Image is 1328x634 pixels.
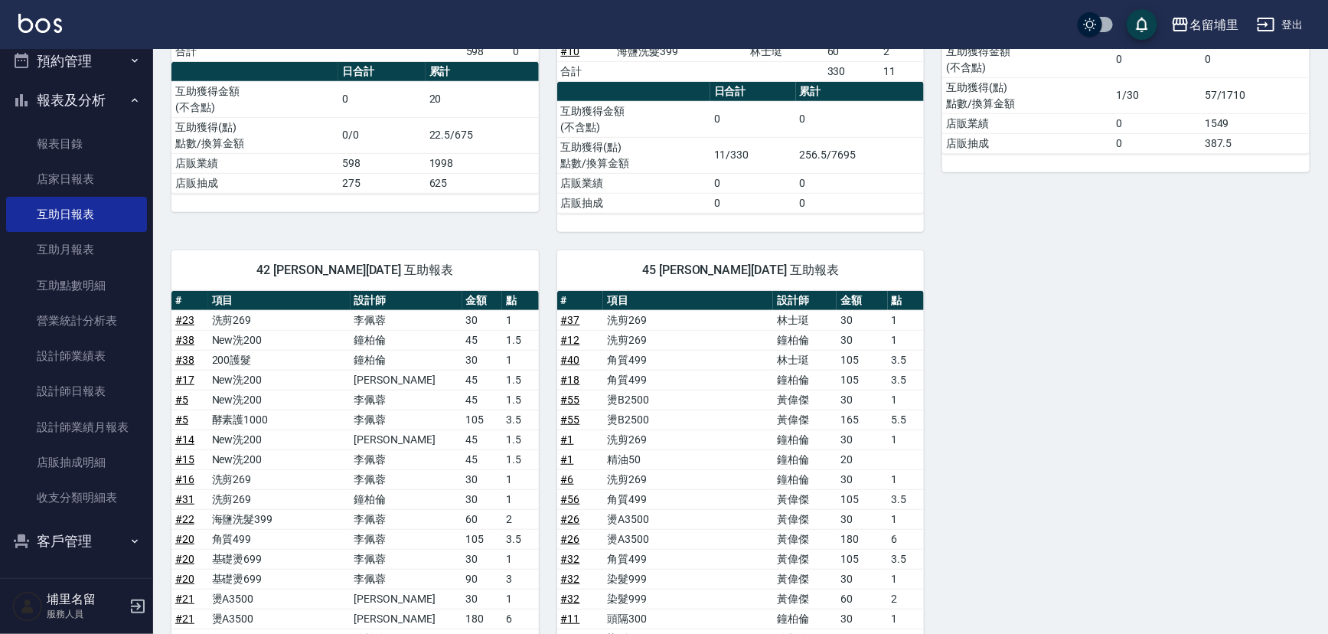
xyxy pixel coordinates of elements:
[351,291,462,311] th: 設計師
[462,390,502,410] td: 45
[796,137,925,173] td: 256.5/7695
[942,41,1112,77] td: 互助獲得金額 (不含點)
[6,303,147,338] a: 營業統計分析表
[208,589,351,609] td: 燙A3500
[12,591,43,622] img: Person
[888,549,925,569] td: 3.5
[561,493,580,505] a: #56
[208,390,351,410] td: New洗200
[351,370,462,390] td: [PERSON_NAME]
[47,592,125,607] h5: 埔里名留
[338,117,426,153] td: 0/0
[561,513,580,525] a: #26
[351,509,462,529] td: 李佩蓉
[171,291,208,311] th: #
[6,232,147,267] a: 互助月報表
[888,569,925,589] td: 1
[502,549,539,569] td: 1
[888,410,925,430] td: 5.5
[462,370,502,390] td: 45
[6,268,147,303] a: 互助點數明細
[710,137,796,173] td: 11/330
[824,41,880,61] td: 60
[888,509,925,529] td: 1
[1165,9,1245,41] button: 名留埔里
[338,173,426,193] td: 275
[1251,11,1310,39] button: 登出
[773,549,837,569] td: 黃偉傑
[561,573,580,585] a: #32
[502,589,539,609] td: 1
[351,549,462,569] td: 李佩蓉
[6,80,147,120] button: 報表及分析
[462,489,502,509] td: 30
[502,410,539,430] td: 3.5
[1112,77,1201,113] td: 1/30
[557,61,614,81] td: 合計
[879,61,924,81] td: 11
[837,529,888,549] td: 180
[1201,77,1310,113] td: 57/1710
[462,609,502,629] td: 180
[561,533,580,545] a: #26
[773,449,837,469] td: 鐘柏倫
[603,370,773,390] td: 角質499
[773,410,837,430] td: 黃偉傑
[837,370,888,390] td: 105
[171,81,338,117] td: 互助獲得金額 (不含點)
[208,569,351,589] td: 基礎燙699
[175,553,194,565] a: #20
[710,82,796,102] th: 日合計
[557,291,603,311] th: #
[502,330,539,350] td: 1.5
[175,513,194,525] a: #22
[171,41,218,61] td: 合計
[1201,113,1310,133] td: 1549
[462,430,502,449] td: 45
[561,314,580,326] a: #37
[6,480,147,515] a: 收支分類明細表
[47,607,125,621] p: 服務人員
[576,263,906,278] span: 45 [PERSON_NAME][DATE] 互助報表
[208,549,351,569] td: 基礎燙699
[462,310,502,330] td: 30
[773,350,837,370] td: 林士珽
[888,350,925,370] td: 3.5
[1112,41,1201,77] td: 0
[502,449,539,469] td: 1.5
[557,137,710,173] td: 互助獲得(點) 點數/換算金額
[175,613,194,625] a: #21
[351,410,462,430] td: 李佩蓉
[837,609,888,629] td: 30
[1201,41,1310,77] td: 0
[837,549,888,569] td: 105
[208,609,351,629] td: 燙A3500
[502,529,539,549] td: 3.5
[351,350,462,370] td: 鐘柏倫
[6,162,147,197] a: 店家日報表
[338,81,426,117] td: 0
[351,489,462,509] td: 鐘柏倫
[462,569,502,589] td: 90
[208,291,351,311] th: 項目
[509,41,539,61] td: 0
[603,330,773,350] td: 洗剪269
[837,449,888,469] td: 20
[603,390,773,410] td: 燙B2500
[502,509,539,529] td: 2
[557,82,925,214] table: a dense table
[175,394,188,406] a: #5
[557,101,710,137] td: 互助獲得金額 (不含點)
[603,310,773,330] td: 洗剪269
[1112,113,1201,133] td: 0
[773,589,837,609] td: 黃偉傑
[561,473,574,485] a: #6
[502,390,539,410] td: 1.5
[710,193,796,213] td: 0
[208,529,351,549] td: 角質499
[837,390,888,410] td: 30
[942,77,1112,113] td: 互助獲得(點) 點數/換算金額
[208,410,351,430] td: 酵素護1000
[502,569,539,589] td: 3
[462,549,502,569] td: 30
